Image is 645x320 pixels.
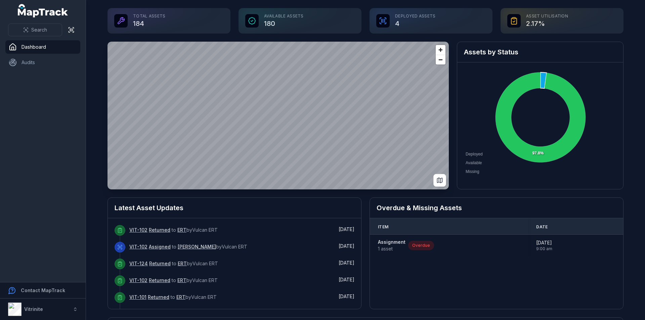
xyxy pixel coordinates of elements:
[129,277,218,283] span: to by Vulcan ERT
[148,294,169,301] a: Returned
[436,55,445,64] button: Zoom out
[24,306,43,312] strong: Vitrinite
[18,4,68,17] a: MapTrack
[408,241,434,250] div: Overdue
[129,260,148,267] a: VIT-124
[176,294,185,301] a: ERT
[339,260,354,266] span: [DATE]
[339,293,354,299] span: [DATE]
[177,277,186,284] a: ERT
[339,243,354,249] time: 07/09/2025, 2:53:54 am
[178,243,216,250] a: [PERSON_NAME]
[536,224,548,230] span: Date
[378,239,405,245] strong: Assignment
[378,245,405,252] span: 1 asset
[129,227,147,233] a: VIT-102
[339,277,354,282] span: [DATE]
[5,56,80,69] a: Audits
[129,244,247,249] span: to by Vulcan ERT
[378,224,388,230] span: Item
[536,239,552,246] span: [DATE]
[149,260,171,267] a: Returned
[339,226,354,232] time: 07/09/2025, 5:58:38 am
[149,227,170,233] a: Returned
[339,243,354,249] span: [DATE]
[129,277,147,284] a: VIT-102
[466,152,483,156] span: Deployed
[464,47,616,57] h2: Assets by Status
[129,261,218,266] span: to by Vulcan ERT
[31,27,47,33] span: Search
[107,42,449,189] canvas: Map
[466,161,482,165] span: Available
[339,260,354,266] time: 05/09/2025, 5:27:48 pm
[466,169,479,174] span: Missing
[149,277,170,284] a: Returned
[8,24,62,36] button: Search
[339,293,354,299] time: 05/09/2025, 12:46:55 pm
[149,243,171,250] a: Assigned
[436,45,445,55] button: Zoom in
[5,40,80,54] a: Dashboard
[129,227,218,233] span: to by Vulcan ERT
[178,260,187,267] a: ERT
[536,239,552,252] time: 14/07/2025, 9:00:00 am
[21,287,65,293] strong: Contact MapTrack
[129,294,217,300] span: to by Vulcan ERT
[377,203,616,213] h2: Overdue & Missing Assets
[177,227,186,233] a: ERT
[339,226,354,232] span: [DATE]
[433,174,446,187] button: Switch to Map View
[129,294,146,301] a: VIT-101
[339,277,354,282] time: 05/09/2025, 12:47:15 pm
[115,203,354,213] h2: Latest Asset Updates
[378,239,405,252] a: Assignment1 asset
[536,246,552,252] span: 9:00 am
[129,243,147,250] a: VIT-102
